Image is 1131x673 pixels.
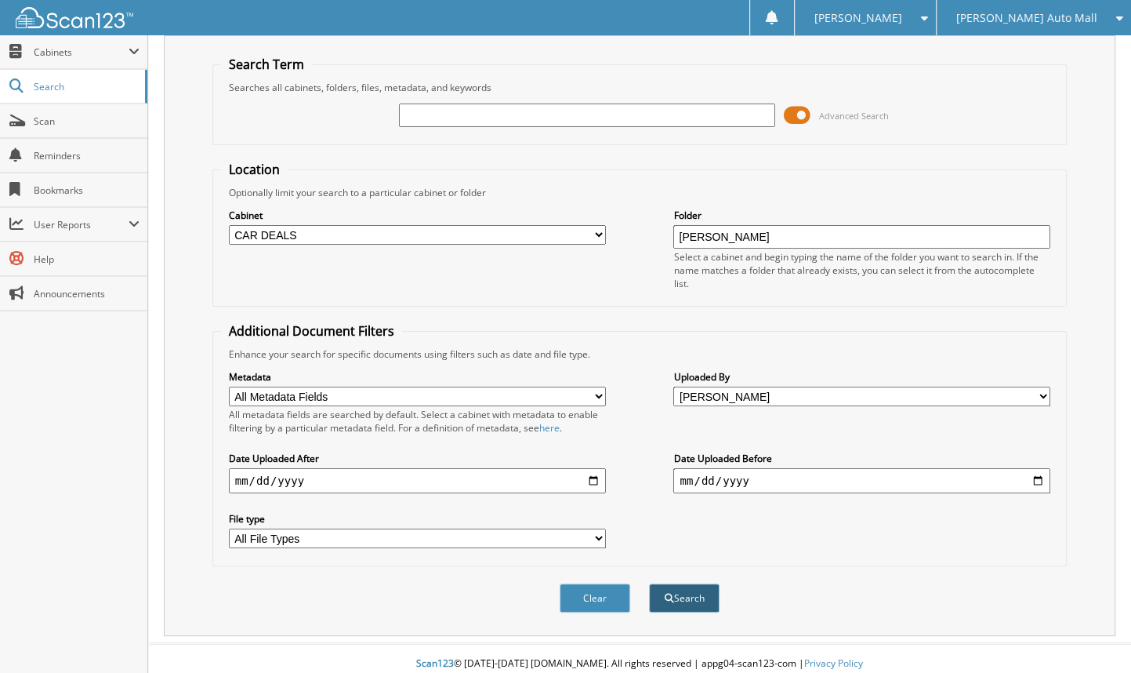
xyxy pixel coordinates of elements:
[221,161,288,178] legend: Location
[804,657,863,670] a: Privacy Policy
[673,250,1050,290] div: Select a cabinet and begin typing the name of the folder you want to search in. If the name match...
[34,115,140,128] span: Scan
[34,45,129,59] span: Cabinets
[16,7,133,28] img: scan123-logo-white.svg
[34,218,129,231] span: User Reports
[221,56,312,73] legend: Search Term
[229,512,606,526] label: File type
[221,81,1059,94] div: Searches all cabinets, folders, files, metadata, and keywords
[221,186,1059,199] div: Optionally limit your search to a particular cabinet or folder
[229,468,606,493] input: start
[229,452,606,465] label: Date Uploaded After
[34,149,140,162] span: Reminders
[673,370,1050,384] label: Uploaded By
[673,452,1050,465] label: Date Uploaded Before
[34,184,140,197] span: Bookmarks
[539,421,560,435] a: here
[34,253,140,266] span: Help
[956,13,1097,23] span: [PERSON_NAME] Auto Mall
[560,584,630,613] button: Clear
[416,657,454,670] span: Scan123
[673,209,1050,222] label: Folder
[229,370,606,384] label: Metadata
[229,209,606,222] label: Cabinet
[818,110,888,122] span: Advanced Search
[221,322,402,340] legend: Additional Document Filters
[34,287,140,300] span: Announcements
[673,468,1050,493] input: end
[1053,598,1131,673] iframe: Chat Widget
[814,13,902,23] span: [PERSON_NAME]
[649,584,720,613] button: Search
[34,80,137,93] span: Search
[229,408,606,435] div: All metadata fields are searched by default. Select a cabinet with metadata to enable filtering b...
[221,347,1059,361] div: Enhance your search for specific documents using filters such as date and file type.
